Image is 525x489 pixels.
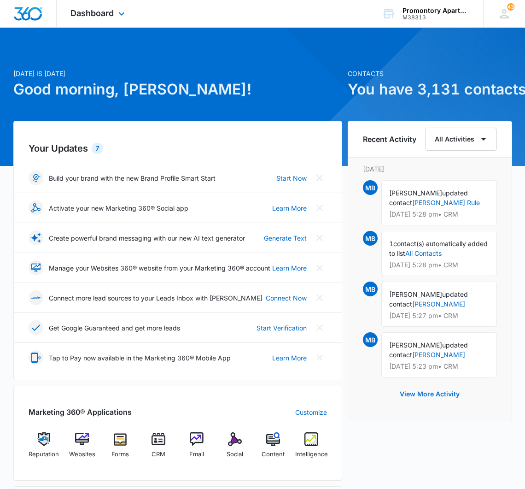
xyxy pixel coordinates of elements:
span: 43 [507,3,514,11]
button: Close [312,290,327,305]
span: [PERSON_NAME] [389,341,442,349]
a: Websites [67,432,98,465]
p: [DATE] is [DATE] [13,69,342,78]
p: [DATE] 5:28 pm • CRM [389,211,489,218]
a: [PERSON_NAME] [412,300,465,308]
a: [PERSON_NAME] Rule [412,199,480,206]
span: Reputation [29,450,59,459]
div: account name [402,7,470,14]
p: Get Google Guaranteed and get more leads [49,323,180,333]
a: Content [258,432,289,465]
p: Tap to Pay now available in the Marketing 360® Mobile App [49,353,231,363]
span: Email [189,450,204,459]
p: [DATE] [363,164,497,174]
button: View More Activity [391,383,469,405]
div: 7 [92,143,103,154]
a: Connect Now [266,293,307,303]
p: [DATE] 5:23 pm • CRM [389,363,489,370]
button: All Activities [425,128,497,151]
p: [DATE] 5:27 pm • CRM [389,312,489,319]
span: 1 [389,240,393,247]
span: Websites [69,450,95,459]
span: MB [363,231,378,246]
h1: You have 3,131 contacts [348,78,512,100]
span: Dashboard [70,8,114,18]
p: Contacts [348,69,512,78]
a: Learn More [272,263,307,273]
span: Social [227,450,243,459]
h2: Your Updates [29,141,327,155]
p: Connect more lead sources to your Leads Inbox with [PERSON_NAME] [49,293,262,303]
span: CRM [152,450,165,459]
a: Social [220,432,251,465]
a: [PERSON_NAME] [412,351,465,359]
p: [DATE] 5:28 pm • CRM [389,262,489,268]
a: Generate Text [264,233,307,243]
p: Create powerful brand messaging with our new AI text generator [49,233,245,243]
button: Close [312,320,327,335]
h6: Recent Activity [363,134,416,145]
button: Close [312,230,327,245]
a: Learn More [272,203,307,213]
span: contact(s) automatically added to list [389,240,488,257]
span: Intelligence [295,450,328,459]
span: [PERSON_NAME] [389,189,442,197]
button: Close [312,350,327,365]
h1: Good morning, [PERSON_NAME]! [13,78,342,100]
span: [PERSON_NAME] [389,290,442,298]
p: Manage your Websites 360® website from your Marketing 360® account [49,263,270,273]
a: CRM [143,432,174,465]
a: Start Now [276,173,307,183]
h2: Marketing 360® Applications [29,407,132,418]
p: Build your brand with the new Brand Profile Smart Start [49,173,216,183]
a: Reputation [29,432,59,465]
span: MB [363,180,378,195]
button: Close [312,171,327,185]
div: account id [402,14,470,21]
p: Activate your new Marketing 360® Social app [49,203,188,213]
a: Email [181,432,212,465]
a: Intelligence [296,432,327,465]
span: Forms [111,450,129,459]
button: Close [312,200,327,215]
a: Learn More [272,353,307,363]
a: All Contacts [405,249,442,257]
span: Content [262,450,285,459]
div: notifications count [507,3,514,11]
button: Close [312,260,327,275]
a: Start Verification [257,323,307,333]
a: Customize [295,407,327,417]
a: Forms [105,432,136,465]
span: MB [363,332,378,347]
span: MB [363,282,378,296]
